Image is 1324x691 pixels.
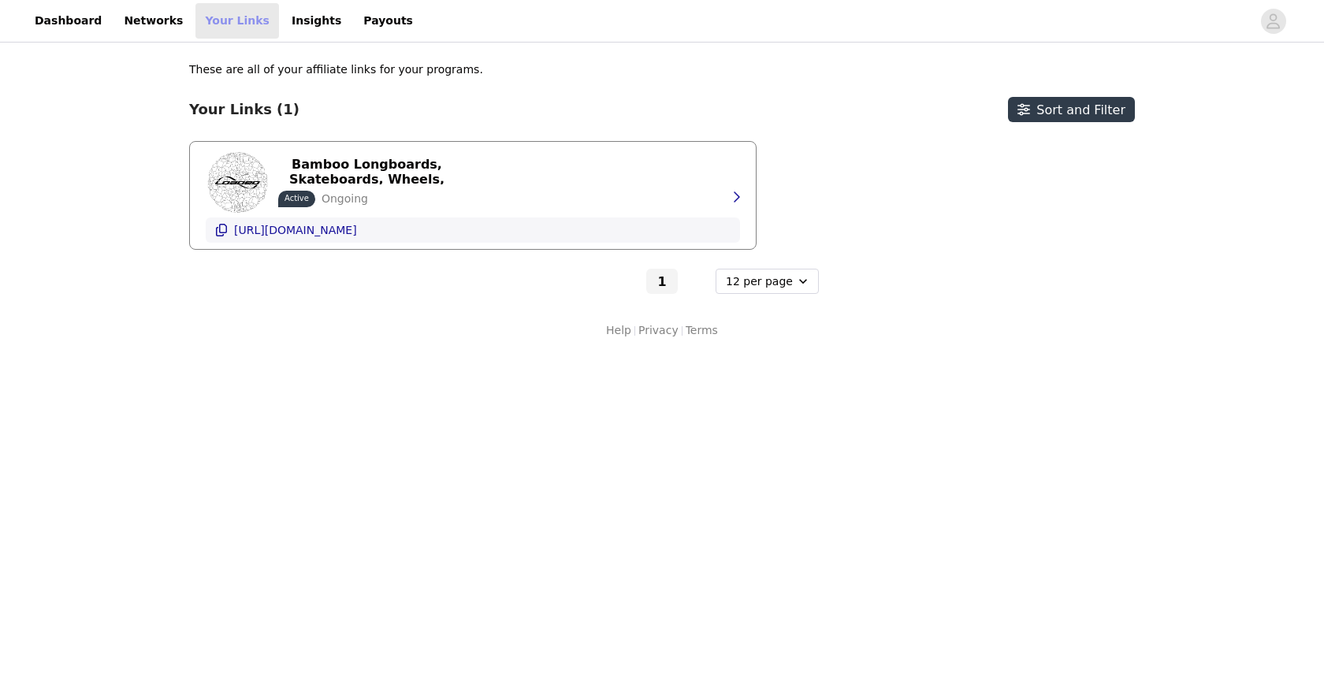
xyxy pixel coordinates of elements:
a: Help [606,322,631,339]
a: Payouts [354,3,422,39]
a: Privacy [638,322,679,339]
p: Active [285,192,309,204]
div: avatar [1266,9,1281,34]
p: [URL][DOMAIN_NAME] [234,224,357,236]
a: Dashboard [25,3,111,39]
button: Loaded Boards | Bamboo Longboards, Skateboards, Wheels, and Trucks [278,159,456,184]
button: Go To Page 1 [646,269,678,294]
a: Networks [114,3,192,39]
button: Go to next page [681,269,712,294]
a: Insights [282,3,351,39]
a: Your Links [195,3,279,39]
button: [URL][DOMAIN_NAME] [206,217,740,243]
button: Sort and Filter [1008,97,1135,122]
a: Terms [686,322,718,339]
p: These are all of your affiliate links for your programs. [189,61,483,78]
p: Loaded Boards | Bamboo Longboards, Skateboards, Wheels, and Trucks [288,142,446,202]
p: Ongoing [322,191,368,207]
h3: Your Links (1) [189,101,299,118]
button: Go to previous page [612,269,643,294]
img: Loaded Boards | Bamboo Longboards, Skateboards, Wheels, and Trucks [206,151,269,214]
